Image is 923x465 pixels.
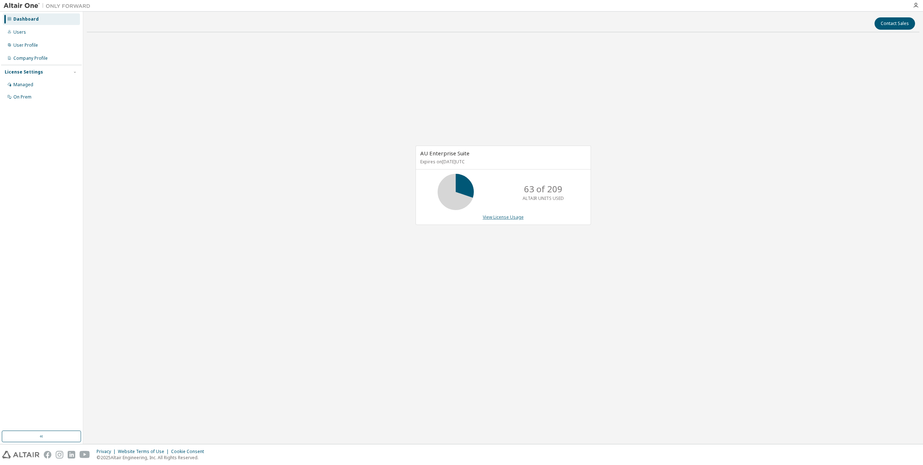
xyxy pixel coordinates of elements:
[5,69,43,75] div: License Settings
[420,159,584,165] p: Expires on [DATE] UTC
[2,451,39,458] img: altair_logo.svg
[13,82,33,88] div: Managed
[4,2,94,9] img: Altair One
[875,17,915,30] button: Contact Sales
[68,451,75,458] img: linkedin.svg
[80,451,90,458] img: youtube.svg
[524,183,562,195] p: 63 of 209
[44,451,51,458] img: facebook.svg
[97,449,118,454] div: Privacy
[13,42,38,48] div: User Profile
[483,214,524,220] a: View License Usage
[13,94,31,100] div: On Prem
[13,29,26,35] div: Users
[13,16,39,22] div: Dashboard
[13,55,48,61] div: Company Profile
[523,195,564,201] p: ALTAIR UNITS USED
[420,150,469,157] span: AU Enterprise Suite
[56,451,63,458] img: instagram.svg
[118,449,171,454] div: Website Terms of Use
[171,449,208,454] div: Cookie Consent
[97,454,208,461] p: © 2025 Altair Engineering, Inc. All Rights Reserved.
